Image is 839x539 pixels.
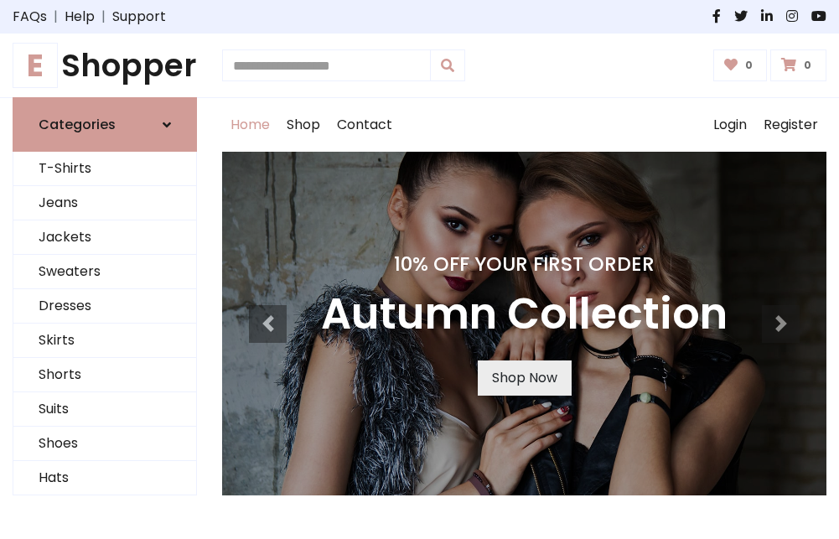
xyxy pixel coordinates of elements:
a: Jeans [13,186,196,220]
span: 0 [800,58,816,73]
a: Categories [13,97,197,152]
h3: Autumn Collection [321,289,728,340]
a: Register [755,98,826,152]
a: Login [705,98,755,152]
a: Home [222,98,278,152]
a: Shoes [13,427,196,461]
span: E [13,43,58,88]
span: 0 [741,58,757,73]
a: Shop [278,98,329,152]
a: Skirts [13,324,196,358]
span: | [47,7,65,27]
a: Sweaters [13,255,196,289]
a: FAQs [13,7,47,27]
a: Shorts [13,358,196,392]
a: 0 [713,49,768,81]
a: Suits [13,392,196,427]
h6: Categories [39,117,116,132]
a: Support [112,7,166,27]
a: Dresses [13,289,196,324]
span: | [95,7,112,27]
h1: Shopper [13,47,197,84]
h4: 10% Off Your First Order [321,252,728,276]
a: 0 [770,49,826,81]
a: Help [65,7,95,27]
a: T-Shirts [13,152,196,186]
a: Shop Now [478,360,572,396]
a: Jackets [13,220,196,255]
a: Hats [13,461,196,495]
a: Contact [329,98,401,152]
a: EShopper [13,47,197,84]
